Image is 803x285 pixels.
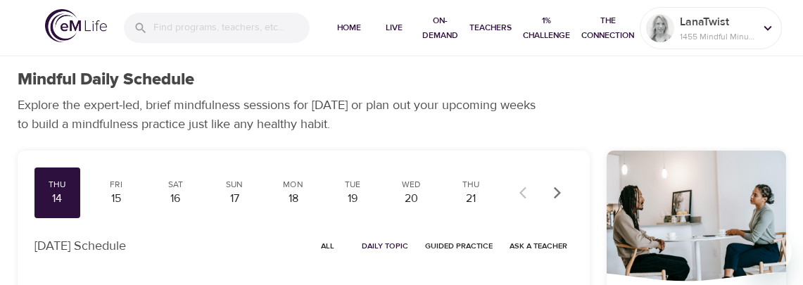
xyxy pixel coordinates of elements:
input: Find programs, teachers, etc... [153,13,310,43]
span: Teachers [469,20,512,35]
span: All [311,239,345,253]
span: The Connection [581,13,634,43]
div: 20 [394,191,429,207]
span: Guided Practice [425,239,493,253]
button: All [305,235,350,257]
div: 15 [99,191,134,207]
p: Explore the expert-led, brief mindfulness sessions for [DATE] or plan out your upcoming weeks to ... [18,96,545,134]
div: 21 [453,191,488,207]
p: LanaTwist [680,13,754,30]
span: Daily Topic [362,239,408,253]
div: Wed [394,179,429,191]
span: 1% Challenge [523,13,570,43]
button: Ask a Teacher [504,235,573,257]
div: Mon [276,179,311,191]
div: 14 [40,191,75,207]
p: 1455 Mindful Minutes [680,30,754,43]
div: 19 [335,191,370,207]
div: Fri [99,179,134,191]
div: 18 [276,191,311,207]
div: 17 [217,191,252,207]
iframe: Button to launch messaging window [747,229,792,274]
button: Daily Topic [356,235,414,257]
div: 16 [158,191,193,207]
p: [DATE] Schedule [34,236,126,255]
div: Tue [335,179,370,191]
span: Ask a Teacher [510,239,567,253]
h1: Mindful Daily Schedule [18,70,194,90]
button: Guided Practice [419,235,498,257]
div: Sun [217,179,252,191]
div: Sat [158,179,193,191]
span: On-Demand [422,13,458,43]
span: Home [332,20,366,35]
img: Remy Sharp [646,14,674,42]
img: logo [45,9,107,42]
div: Thu [40,179,75,191]
span: Live [377,20,411,35]
div: Thu [453,179,488,191]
